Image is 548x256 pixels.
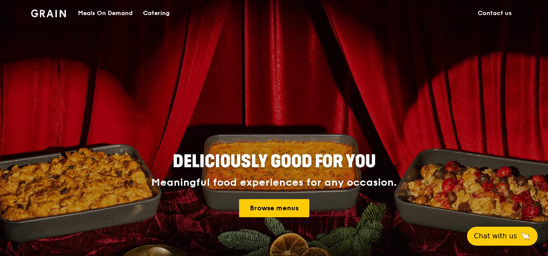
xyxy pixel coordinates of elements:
img: Grain [31,9,66,17]
a: Contact us [473,0,517,26]
span: Chat with us [474,231,517,241]
span: 🦙 [520,231,531,241]
button: Chat with us🦙 [467,227,538,246]
a: Catering [138,0,175,26]
a: Browse menus [239,199,309,217]
span: Deliciously good for you [173,151,376,172]
div: Catering [143,0,170,26]
div: Meals On Demand [78,0,133,26]
div: Meaningful food experiences for any occasion. [119,177,429,189]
